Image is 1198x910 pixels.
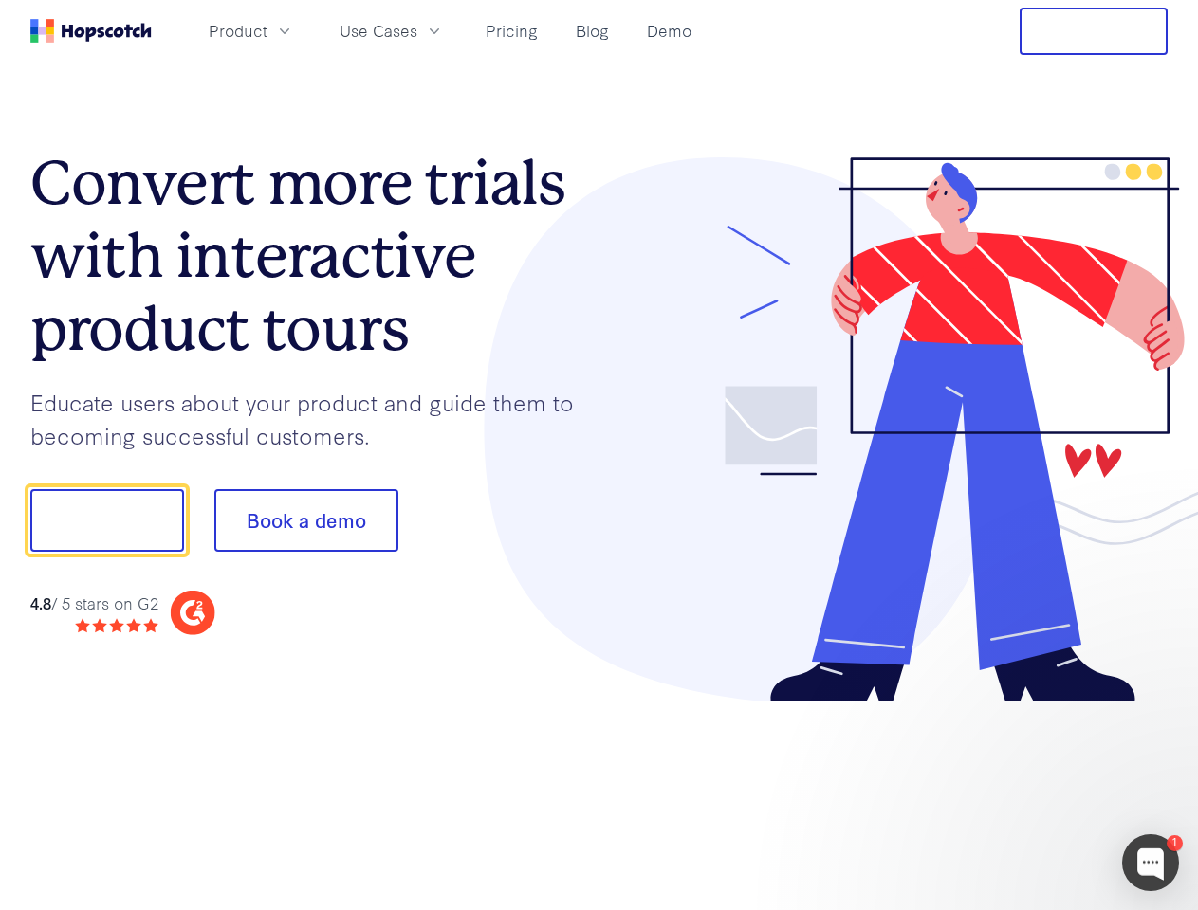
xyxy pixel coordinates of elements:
strong: 4.8 [30,591,51,613]
span: Use Cases [340,19,417,43]
div: / 5 stars on G2 [30,591,158,615]
button: Book a demo [214,489,398,552]
a: Home [30,19,152,43]
a: Demo [639,15,699,46]
div: 1 [1167,835,1183,851]
span: Product [209,19,267,43]
p: Educate users about your product and guide them to becoming successful customers. [30,386,599,451]
a: Pricing [478,15,545,46]
a: Blog [568,15,617,46]
h1: Convert more trials with interactive product tours [30,147,599,365]
button: Product [197,15,305,46]
button: Use Cases [328,15,455,46]
button: Show me! [30,489,184,552]
button: Free Trial [1020,8,1168,55]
